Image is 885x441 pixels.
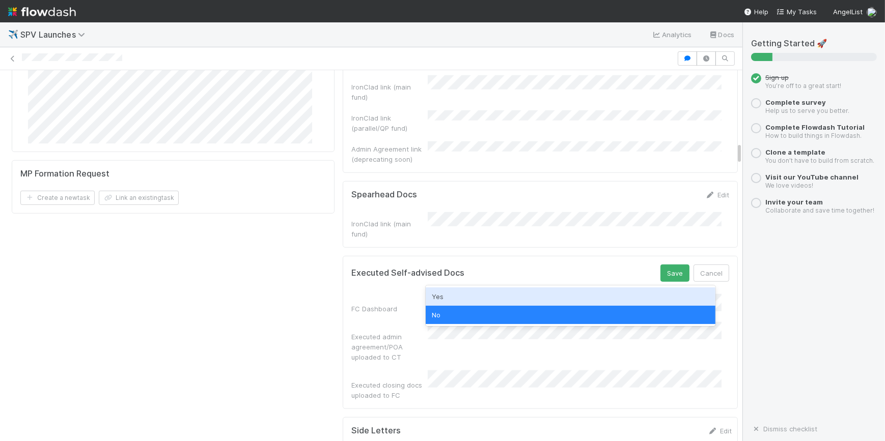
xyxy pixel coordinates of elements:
[351,380,428,400] div: Executed closing docs uploaded to FC
[351,426,401,436] h5: Side Letters
[765,198,823,206] a: Invite your team
[351,113,428,133] div: IronClad link (parallel/QP fund)
[765,148,825,156] a: Clone a template
[708,28,734,41] a: Docs
[765,132,862,139] small: How to build things in Flowdash.
[708,427,732,435] a: Edit
[765,107,849,114] small: Help us to serve you better.
[351,219,428,239] div: IronClad link (main fund)
[777,8,817,16] span: My Tasks
[351,304,428,314] div: FC Dashboard
[351,144,428,164] div: Admin Agreement link (deprecating soon)
[833,8,863,16] span: AngelList
[765,207,874,214] small: Collaborate and save time together!
[765,73,789,81] span: Sign up
[652,28,692,41] a: Analytics
[765,123,865,131] a: Complete Flowdash Tutorial
[751,39,877,49] h5: Getting Started 🚀
[765,82,841,90] small: You’re off to a great start!
[351,82,428,102] div: IronClad link (main fund)
[765,157,874,164] small: You don’t have to build from scratch.
[765,98,826,106] a: Complete survey
[777,7,817,17] a: My Tasks
[660,264,689,282] button: Save
[867,7,877,17] img: avatar_7d33b4c2-6dd7-4bf3-9761-6f087fa0f5c6.png
[351,332,428,362] div: Executed admin agreement/POA uploaded to CT
[20,191,95,205] button: Create a newtask
[8,3,76,20] img: logo-inverted-e16ddd16eac7371096b0.svg
[8,30,18,39] span: ✈️
[705,191,729,199] a: Edit
[99,191,179,205] button: Link an existingtask
[351,190,417,200] h5: Spearhead Docs
[20,169,109,179] h5: MP Formation Request
[20,30,90,40] span: SPV Launches
[765,173,859,181] a: Visit our YouTube channel
[744,7,768,17] div: Help
[351,268,464,278] h5: Executed Self-advised Docs
[694,264,729,282] button: Cancel
[426,287,715,306] div: Yes
[765,182,813,189] small: We love videos!
[751,425,817,433] a: Dismiss checklist
[426,306,715,324] div: No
